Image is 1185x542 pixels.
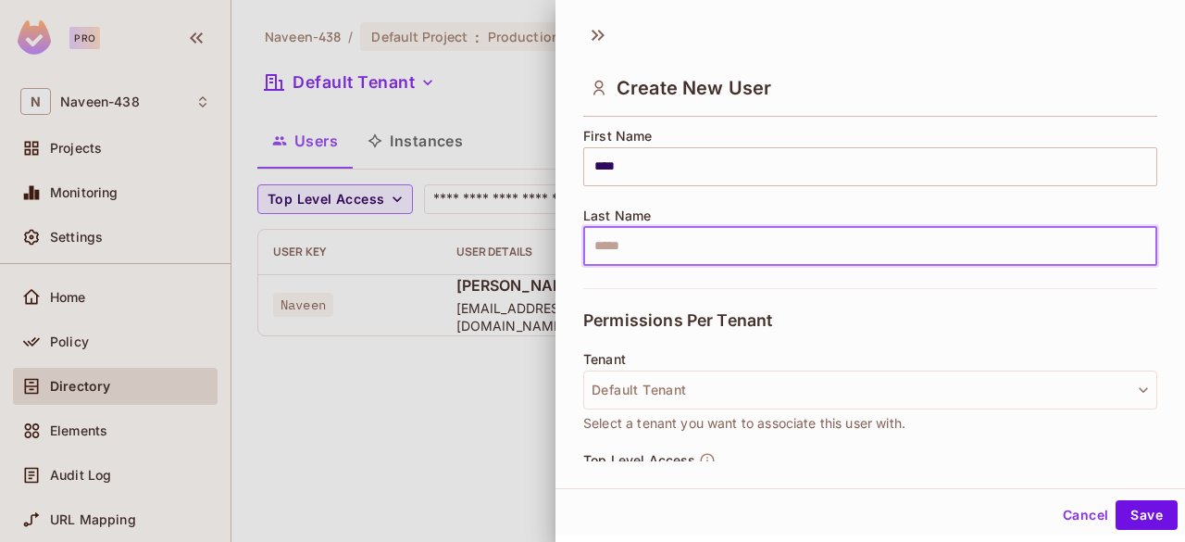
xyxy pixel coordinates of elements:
[583,352,626,367] span: Tenant
[583,453,695,468] span: Top Level Access
[583,129,653,144] span: First Name
[583,208,651,223] span: Last Name
[617,77,771,99] span: Create New User
[583,371,1157,410] button: Default Tenant
[1116,500,1178,530] button: Save
[1055,500,1116,530] button: Cancel
[583,413,905,434] span: Select a tenant you want to associate this user with.
[583,311,772,330] span: Permissions Per Tenant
